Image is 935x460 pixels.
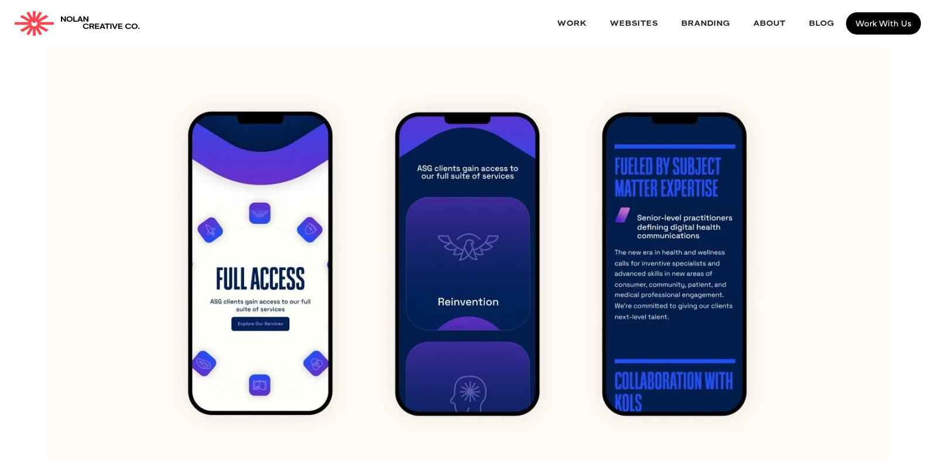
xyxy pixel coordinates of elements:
[855,19,912,28] div: Work With Us
[742,8,797,39] a: About
[546,8,598,39] a: Work
[846,12,921,35] a: Work With Us
[14,11,140,36] a: home
[598,8,670,39] a: websites
[797,8,846,39] a: Blog
[670,8,742,39] a: Branding
[14,11,54,36] img: Nolan Creative Co.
